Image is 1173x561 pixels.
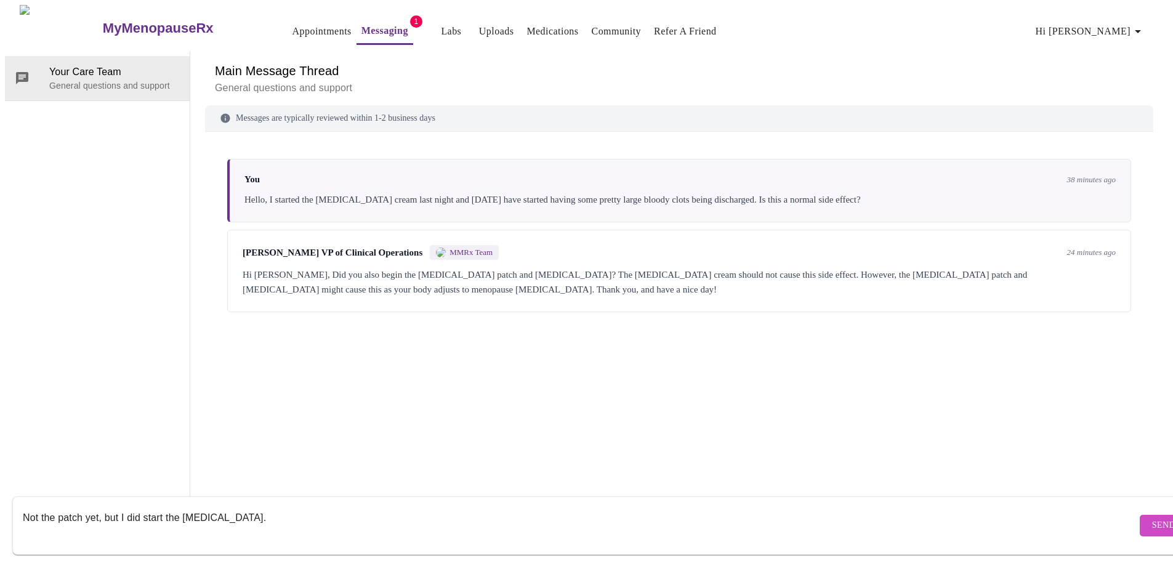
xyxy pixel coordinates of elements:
[522,19,583,44] button: Medications
[649,19,722,44] button: Refer a Friend
[1067,248,1116,257] span: 24 minutes ago
[288,19,357,44] button: Appointments
[361,22,408,39] a: Messaging
[592,23,642,40] a: Community
[215,81,1143,95] p: General questions and support
[103,20,214,36] h3: MyMenopauseRx
[215,61,1143,81] h6: Main Message Thread
[449,248,493,257] span: MMRx Team
[526,23,578,40] a: Medications
[243,248,422,258] span: [PERSON_NAME] VP of Clinical Operations
[243,267,1116,297] div: Hi [PERSON_NAME], Did you also begin the [MEDICAL_DATA] patch and [MEDICAL_DATA]? The [MEDICAL_DA...
[479,23,514,40] a: Uploads
[23,506,1137,545] textarea: Send a message about your appointment
[49,79,180,92] p: General questions and support
[292,23,352,40] a: Appointments
[244,174,260,185] span: You
[1031,19,1150,44] button: Hi [PERSON_NAME]
[244,192,1116,207] div: Hello, I started the [MEDICAL_DATA] cream last night and [DATE] have started having some pretty l...
[49,65,180,79] span: Your Care Team
[474,19,519,44] button: Uploads
[436,248,446,257] img: MMRX
[1067,175,1116,185] span: 38 minutes ago
[101,7,262,50] a: MyMenopauseRx
[205,105,1153,132] div: Messages are typically reviewed within 1-2 business days
[20,5,101,51] img: MyMenopauseRx Logo
[587,19,647,44] button: Community
[357,18,413,45] button: Messaging
[654,23,717,40] a: Refer a Friend
[441,23,461,40] a: Labs
[5,56,190,100] div: Your Care TeamGeneral questions and support
[1036,23,1145,40] span: Hi [PERSON_NAME]
[432,19,471,44] button: Labs
[410,15,422,28] span: 1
